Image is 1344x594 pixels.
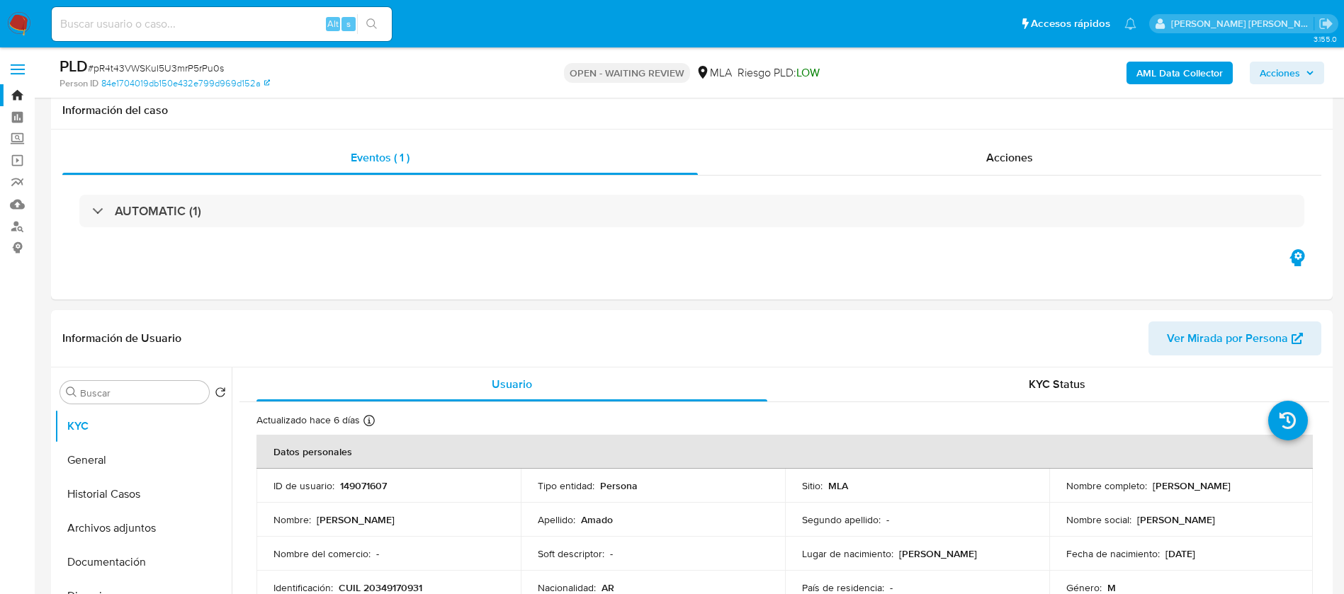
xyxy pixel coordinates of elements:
[802,581,884,594] p: País de residencia :
[802,479,823,492] p: Sitio :
[1153,479,1231,492] p: [PERSON_NAME]
[796,64,820,81] span: LOW
[890,581,893,594] p: -
[610,547,613,560] p: -
[327,17,339,30] span: Alt
[538,479,594,492] p: Tipo entidad :
[1171,17,1314,30] p: maria.acosta@mercadolibre.com
[273,581,333,594] p: Identificación :
[273,513,311,526] p: Nombre :
[738,65,820,81] span: Riesgo PLD:
[828,479,848,492] p: MLA
[986,149,1033,166] span: Acciones
[340,479,387,492] p: 149071607
[80,387,203,399] input: Buscar
[538,513,575,526] p: Apellido :
[602,581,614,594] p: AR
[62,103,1321,118] h1: Información del caso
[1136,62,1223,84] b: AML Data Collector
[55,409,232,443] button: KYC
[317,513,395,526] p: [PERSON_NAME]
[1031,16,1110,31] span: Accesos rápidos
[1167,321,1288,355] span: Ver Mirada por Persona
[581,513,613,526] p: Amado
[101,77,270,90] a: 84e1704019db150e432e799d969d152a
[802,513,881,526] p: Segundo apellido :
[802,547,893,560] p: Lugar de nacimiento :
[899,547,977,560] p: [PERSON_NAME]
[60,77,98,90] b: Person ID
[273,547,371,560] p: Nombre del comercio :
[55,443,232,477] button: General
[538,547,604,560] p: Soft descriptor :
[351,149,410,166] span: Eventos ( 1 )
[1124,18,1136,30] a: Notificaciones
[1137,513,1215,526] p: [PERSON_NAME]
[346,17,351,30] span: s
[88,61,224,75] span: # pR4t43VWSKuI5U3mrP5rPu0s
[256,435,1313,469] th: Datos personales
[1066,479,1147,492] p: Nombre completo :
[52,15,392,33] input: Buscar usuario o caso...
[55,511,232,545] button: Archivos adjuntos
[256,413,360,427] p: Actualizado hace 6 días
[79,195,1304,227] div: AUTOMATIC (1)
[1126,62,1233,84] button: AML Data Collector
[1148,321,1321,355] button: Ver Mirada por Persona
[538,581,596,594] p: Nacionalidad :
[564,63,690,83] p: OPEN - WAITING REVIEW
[1066,581,1102,594] p: Género :
[1165,547,1195,560] p: [DATE]
[55,545,232,579] button: Documentación
[273,479,334,492] p: ID de usuario :
[376,547,379,560] p: -
[600,479,638,492] p: Persona
[1029,376,1085,392] span: KYC Status
[339,581,422,594] p: CUIL 20349170931
[1066,513,1131,526] p: Nombre social :
[1066,547,1160,560] p: Fecha de nacimiento :
[696,65,732,81] div: MLA
[357,14,386,34] button: search-icon
[1107,581,1116,594] p: M
[60,55,88,77] b: PLD
[66,387,77,398] button: Buscar
[1318,16,1333,31] a: Salir
[1250,62,1324,84] button: Acciones
[492,376,532,392] span: Usuario
[55,477,232,511] button: Historial Casos
[115,203,201,219] h3: AUTOMATIC (1)
[215,387,226,402] button: Volver al orden por defecto
[62,331,181,345] h1: Información de Usuario
[886,513,889,526] p: -
[1260,62,1300,84] span: Acciones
